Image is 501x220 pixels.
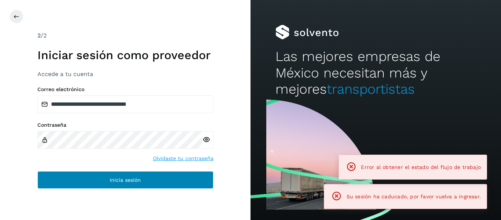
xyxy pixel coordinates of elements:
label: Contraseña [37,122,213,128]
div: /2 [37,31,213,40]
button: Inicia sesión [37,171,213,189]
span: Su sesión ha caducado, por favor vuelva a ingresar. [347,194,481,199]
span: Error al obtener el estado del flujo de trabajo [361,164,481,170]
span: 2 [37,32,41,39]
h3: Accede a tu cuenta [37,71,213,77]
span: transportistas [327,81,415,97]
span: Inicia sesión [110,177,141,183]
h1: Iniciar sesión como proveedor [37,48,213,62]
label: Correo electrónico [37,86,213,93]
a: Olvidaste tu contraseña [153,155,213,162]
h2: Las mejores empresas de México necesitan más y mejores [275,48,476,97]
